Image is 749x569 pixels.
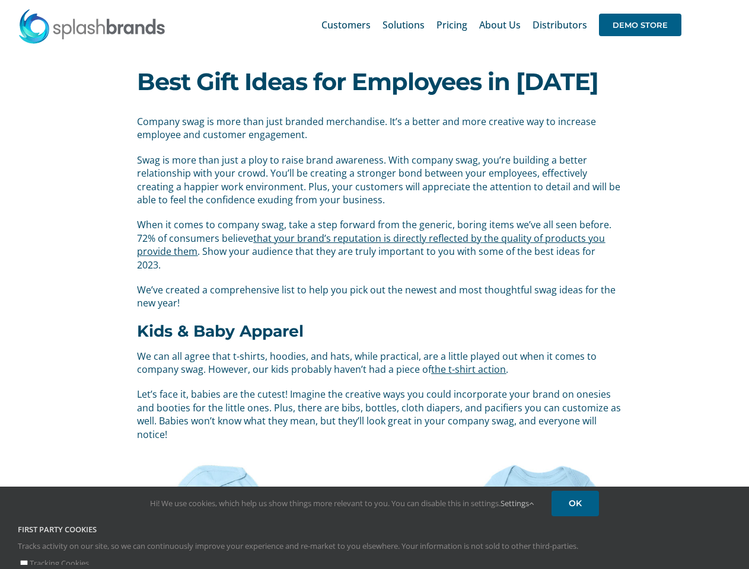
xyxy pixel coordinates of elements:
nav: Main Menu [321,6,681,44]
img: SplashBrands.com Logo [18,8,166,44]
a: Pricing [436,6,467,44]
span: Customers [321,20,371,30]
a: Distributors [533,6,587,44]
a: the t-shirt action [431,363,506,376]
span: Distributors [533,20,587,30]
p: When it comes to company swag, take a step forward from the generic, boring items we’ve all seen ... [137,218,621,271]
span: DEMO STORE [599,14,681,36]
p: We can all agree that t-shirts, hoodies, and hats, while practical, are a little played out when ... [137,350,621,376]
span: Hi! We use cookies, which help us show things more relevant to you. You can disable this in setti... [150,498,534,509]
label: Tracking Cookies [18,558,89,568]
p: Swag is more than just a ploy to raise brand awareness. With company swag, you’re building a bett... [137,154,621,207]
span: Solutions [383,20,425,30]
h1: Best Gift Ideas for Employees in [DATE] [137,70,611,94]
a: products_images-9df4a962-7655-4b5e-bbfa-4d4f3636bca1_44838780-4f97-4598-bc66-7b4b26bef2a0_b825286... [298,453,460,466]
a: OK [552,491,599,516]
a: products_images-6df9e4c8-4e00-4535-9333-d536850671ef_43d0d20a-bdba-463c-b9ab-56da60197185_b825286... [460,453,621,466]
a: DEMO STORE [599,6,681,44]
b: Kids & Baby Apparel [137,321,304,341]
a: that your brand’s reputation is directly reflected by the quality of products you provide them [137,232,605,258]
p: Company swag is more than just branded merchandise. It’s a better and more creative way to increa... [137,115,621,142]
p: Let’s face it, babies are the cutest! Imagine the creative ways you could incorporate your brand ... [137,388,621,441]
a: Settings [501,498,534,509]
span: About Us [479,20,521,30]
input: Tracking Cookies [20,560,28,568]
a: Customers [321,6,371,44]
span: We’ve created a comprehensive list to help you pick out the newest and most thoughtful swag ideas... [137,283,616,309]
h4: First Party Cookies [18,524,731,536]
span: Pricing [436,20,467,30]
a: products_images-b98baf43-6385-4f97-8e30-56d019b33caf_7358ed59-e849-4226-971c-70648421123d_b825286... [137,453,298,466]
